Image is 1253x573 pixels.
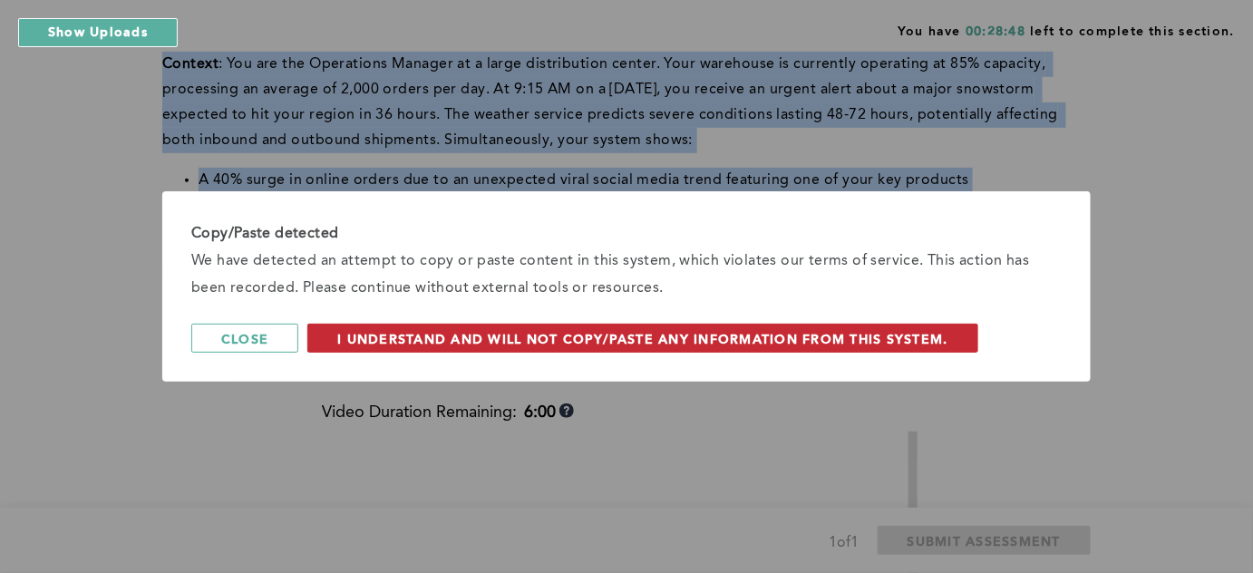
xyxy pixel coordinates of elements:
[337,330,948,347] span: I understand and will not copy/paste any information from this system.
[191,248,1062,302] div: We have detected an attempt to copy or paste content in this system, which violates our terms of ...
[221,330,268,347] span: Close
[191,324,298,353] button: Close
[191,220,1062,248] div: Copy/Paste detected
[307,324,978,353] button: I understand and will not copy/paste any information from this system.
[18,18,178,47] button: Show Uploads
